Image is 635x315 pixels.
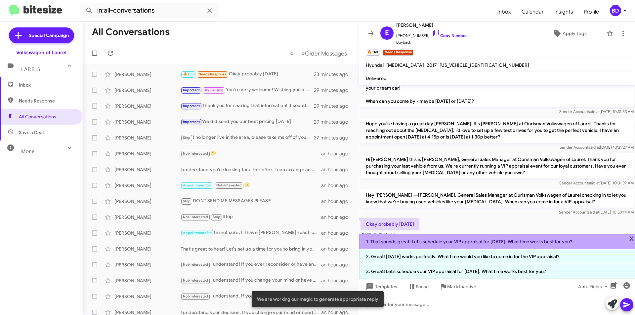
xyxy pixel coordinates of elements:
div: [PERSON_NAME] [114,119,181,125]
span: 🔥 Hot [183,72,194,76]
span: Mark Inactive [447,281,476,293]
div: I understand! If you change your mind or have any questions, feel free to reach out. We're here t... [181,277,321,284]
div: an hour ago [321,214,354,220]
div: an hour ago [321,166,354,173]
div: an hour ago [321,277,354,284]
li: 1. That sounds great! Let's schedule your VIP appraisal for [DATE]. What time works best for you? [359,234,635,249]
span: Not-Interested [183,151,208,156]
div: 🙂 [181,181,321,189]
a: Profile [578,2,604,21]
div: I no longer live in the area, please take me off of your contact list. Thanks [181,134,314,141]
small: Needs Response [383,50,413,56]
span: Special Campaign [29,32,69,39]
span: said at [588,180,600,185]
span: Stop [183,199,191,203]
span: Templates [364,281,397,293]
span: Sender Account [DATE] 10:31:53 AM [559,109,634,114]
li: 2. Great! [DATE] works perfectly. What time would you like to come in for the VIP appraisal? [359,249,635,264]
span: Save a Deal [19,129,44,136]
div: [PERSON_NAME] [114,166,181,173]
span: x [629,234,634,242]
button: Next [297,47,351,60]
span: Needs Response [198,72,227,76]
a: Calendar [516,2,549,21]
span: Stop [183,136,191,140]
div: [PERSON_NAME] [114,261,181,268]
div: BD [610,5,621,16]
div: DONT SEND ME MESSAGES PLEASE [181,197,321,205]
span: said at [588,145,600,150]
span: Auto Fields [578,281,610,293]
a: Special Campaign [9,27,74,43]
span: Important [183,104,200,108]
span: Try Pausing [204,88,224,92]
div: [PERSON_NAME] [114,277,181,284]
div: an hour ago [321,261,354,268]
small: 🔥 Hot [366,50,380,56]
span: Not-Interested [216,183,242,187]
p: Hi [PERSON_NAME] this is [PERSON_NAME], General Sales Manager at Ourisman Volkswagen of Laurel. T... [360,153,634,178]
a: Copy Number [432,33,467,38]
a: Inbox [492,2,516,21]
button: Templates [359,281,402,293]
div: You're very welcome! Wishing you a beautiful day as well. If you need anything, don't hesitate to... [181,86,314,94]
span: « [290,49,294,58]
p: Okay probably [DATE] [360,218,419,230]
span: We are working our magic to generate appropriate reply [257,296,378,302]
div: [PERSON_NAME] [114,182,181,189]
div: [PERSON_NAME] [114,71,181,78]
button: Auto Fields [573,281,615,293]
button: Mark Inactive [434,281,482,293]
div: [PERSON_NAME] [114,293,181,300]
span: said at [588,109,600,114]
div: [PERSON_NAME] [114,150,181,157]
span: Not-Interested [183,294,208,298]
span: [MEDICAL_DATA] [386,62,424,68]
span: Insights [549,2,578,21]
span: All Conversations [19,113,56,120]
p: Hey [PERSON_NAME],—[PERSON_NAME], General Sales Manager at Ourisman Volkswagen of Laurel checking... [360,189,634,208]
span: E [385,28,389,38]
button: BD [604,5,628,16]
div: [PERSON_NAME] [114,246,181,252]
span: said at [588,210,599,215]
div: Volkswagen of Laurel [16,49,66,56]
span: Sender Account [DATE] 10:21:27 AM [560,145,634,150]
span: Apply Tags [563,27,587,39]
input: Search [80,3,219,19]
span: Labels [21,66,40,72]
span: Not-Interested [183,278,208,283]
div: an hour ago [321,198,354,205]
div: That's great to hear! Let's set up a time for you to bring in your Jetta Sedan for an evaluation.... [181,246,321,252]
button: Pause [402,281,434,293]
div: Im not sure, I'll have [PERSON_NAME] reach out [181,229,321,237]
div: an hour ago [321,182,354,189]
span: Stop [213,215,221,219]
span: More [21,148,35,154]
span: Inbox [19,82,75,88]
span: [PHONE_NUMBER] [396,29,467,39]
div: [PERSON_NAME] [114,214,181,220]
div: an hour ago [321,246,354,252]
div: an hour ago [321,150,354,157]
div: 29 minutes ago [314,119,354,125]
span: Older Messages [305,50,347,57]
div: [PERSON_NAME] [114,198,181,205]
span: Needs Response [19,98,75,104]
nav: Page navigation example [286,47,351,60]
h1: All Conversations [92,27,170,37]
span: Delivered [366,75,387,81]
span: Pause [416,281,429,293]
div: an hour ago [321,230,354,236]
div: Thank you for sharing that information! It sounds like a great time to explore your options. Let'... [181,102,314,110]
div: Stop [181,213,321,221]
span: [PERSON_NAME] [396,21,467,29]
div: 🙂 [181,150,321,157]
span: Not-Interested [183,215,208,219]
span: Sender Account [DATE] 10:31:39 AM [559,180,634,185]
div: Okay probably [DATE] [181,70,314,78]
div: I understand you're looking for a fair offer. I can arrange an appointment for you to discuss sel... [181,166,321,173]
div: [PERSON_NAME] [114,87,181,94]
